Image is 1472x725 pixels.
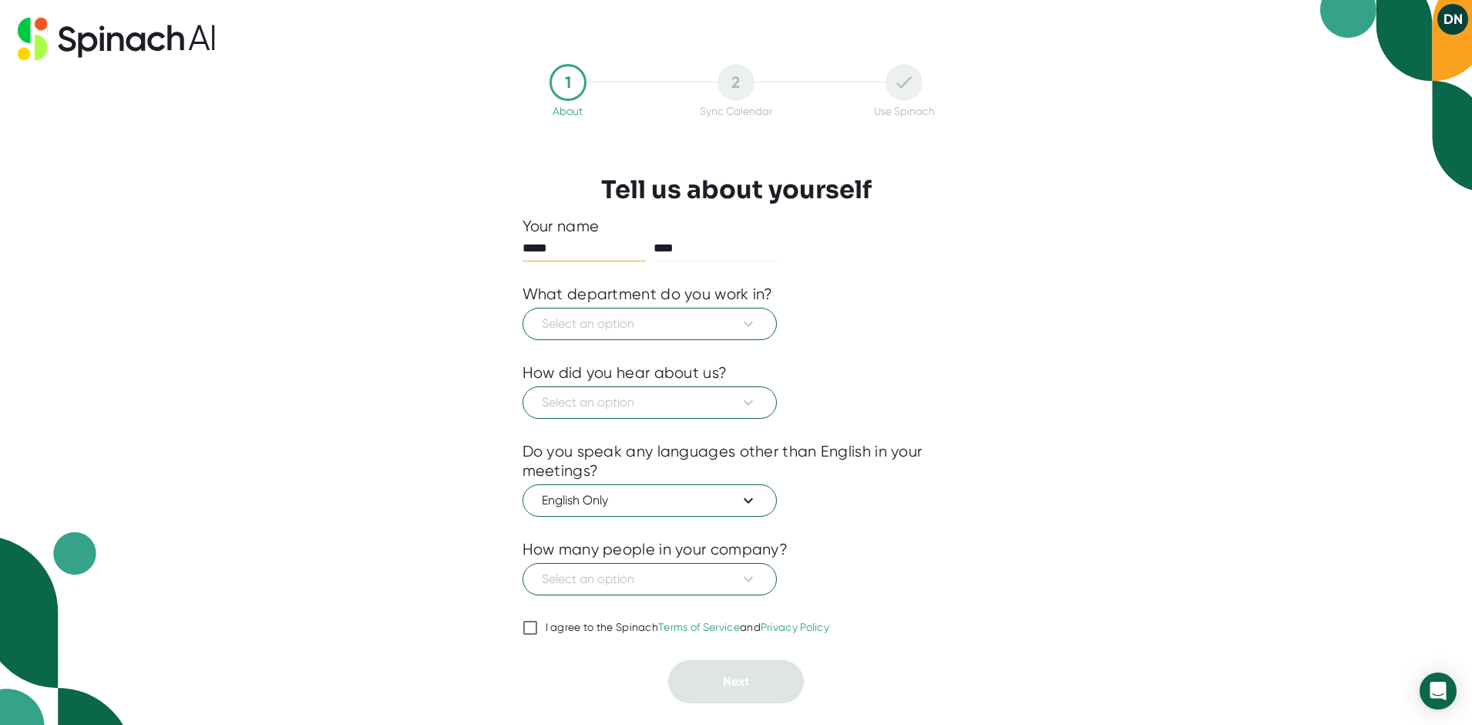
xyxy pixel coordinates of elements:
button: Select an option [523,386,777,419]
div: I agree to the Spinach and [546,621,830,635]
button: Next [668,660,804,703]
div: 2 [718,64,754,101]
div: Use Spinach [874,105,935,117]
span: English Only [542,491,758,510]
a: Privacy Policy [761,621,829,633]
button: Select an option [523,563,777,595]
h3: Tell us about yourself [601,175,872,204]
span: Select an option [542,315,758,333]
span: Next [723,674,749,689]
div: How did you hear about us? [523,363,728,383]
div: Do you speak any languages other than English in your meetings? [523,442,950,481]
div: How many people in your company? [523,540,788,559]
div: 1 [549,64,586,101]
div: Sync Calendar [700,105,772,117]
div: Open Intercom Messenger [1420,673,1457,710]
button: Select an option [523,308,777,340]
span: Select an option [542,570,758,588]
div: Your name [523,217,950,236]
a: Terms of Service [658,621,740,633]
div: What department do you work in? [523,285,773,304]
span: Select an option [542,393,758,412]
div: About [553,105,583,117]
button: DN [1437,4,1468,35]
button: English Only [523,484,777,517]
